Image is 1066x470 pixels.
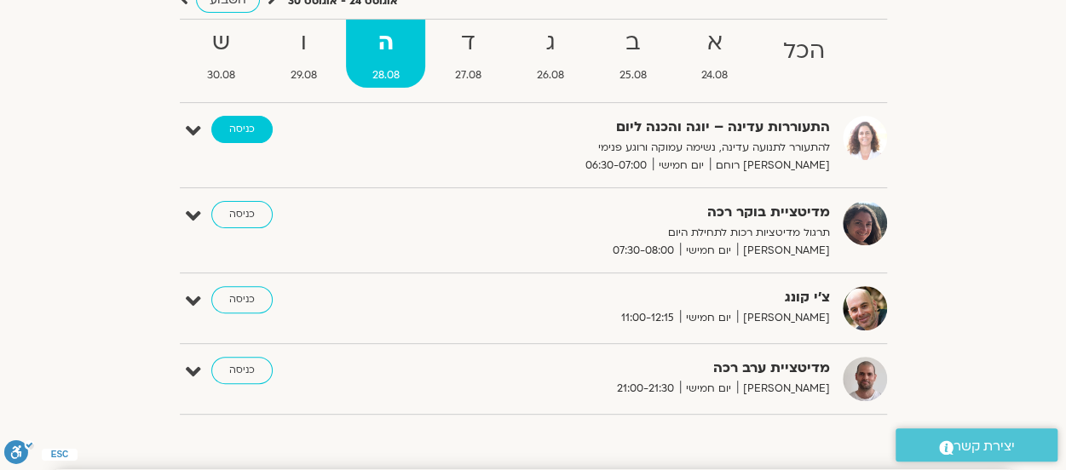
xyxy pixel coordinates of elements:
span: 28.08 [346,66,425,84]
span: 21:00-21:30 [611,380,680,398]
span: 07:30-08:00 [607,242,680,260]
span: יום חמישי [680,309,737,327]
strong: צ'י קונג [412,286,830,309]
span: 11:00-12:15 [615,309,680,327]
span: [PERSON_NAME] [737,380,830,398]
a: הכל [758,20,851,88]
span: יצירת קשר [954,435,1015,458]
span: 29.08 [264,66,343,84]
p: תרגול מדיטציות רכות לתחילת היום [412,224,830,242]
a: ב25.08 [593,20,672,88]
strong: הכל [758,32,851,71]
strong: מדיטציית בוקר רכה [412,201,830,224]
a: ג26.08 [510,20,590,88]
span: 30.08 [182,66,262,84]
a: כניסה [211,201,273,228]
strong: ו [264,24,343,62]
a: ד27.08 [429,20,507,88]
span: יום חמישי [653,157,710,175]
strong: ב [593,24,672,62]
strong: התעוררות עדינה – יוגה והכנה ליום [412,116,830,139]
strong: מדיטציית ערב רכה [412,357,830,380]
span: [PERSON_NAME] [737,242,830,260]
a: ש30.08 [182,20,262,88]
span: [PERSON_NAME] [737,309,830,327]
span: יום חמישי [680,380,737,398]
p: להתעורר לתנועה עדינה, נשימה עמוקה ורוגע פנימי [412,139,830,157]
a: כניסה [211,286,273,313]
strong: ש [182,24,262,62]
strong: ה [346,24,425,62]
span: 06:30-07:00 [579,157,653,175]
a: ו29.08 [264,20,343,88]
span: יום חמישי [680,242,737,260]
strong: ג [510,24,590,62]
span: [PERSON_NAME] רוחם [710,157,830,175]
strong: ד [429,24,507,62]
a: כניסה [211,357,273,384]
a: יצירת קשר [896,428,1057,461]
a: כניסה [211,116,273,143]
span: 26.08 [510,66,590,84]
span: 24.08 [676,66,754,84]
a: א24.08 [676,20,754,88]
strong: א [676,24,754,62]
span: 27.08 [429,66,507,84]
span: 25.08 [593,66,672,84]
a: ה28.08 [346,20,425,88]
